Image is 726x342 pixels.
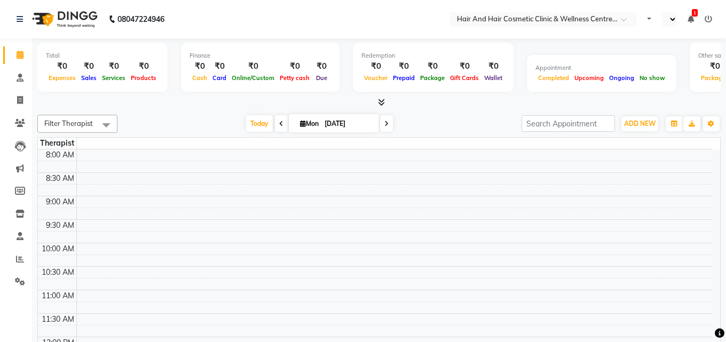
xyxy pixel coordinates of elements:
[128,74,159,82] span: Products
[535,63,668,73] div: Appointment
[128,60,159,73] div: ₹0
[40,314,76,325] div: 11:30 AM
[40,243,76,254] div: 10:00 AM
[190,60,210,73] div: ₹0
[624,120,656,128] span: ADD NEW
[44,220,76,231] div: 9:30 AM
[190,51,331,60] div: Finance
[447,74,482,82] span: Gift Cards
[321,116,375,132] input: 2025-09-01
[522,115,615,132] input: Search Appointment
[46,74,78,82] span: Expenses
[312,60,331,73] div: ₹0
[210,60,229,73] div: ₹0
[78,60,99,73] div: ₹0
[390,74,417,82] span: Prepaid
[692,9,698,17] span: 1
[417,60,447,73] div: ₹0
[38,138,76,149] div: Therapist
[688,14,694,24] a: 1
[482,74,505,82] span: Wallet
[40,290,76,301] div: 11:00 AM
[44,119,93,128] span: Filter Therapist
[190,74,210,82] span: Cash
[117,4,164,34] b: 08047224946
[535,74,572,82] span: Completed
[417,74,447,82] span: Package
[229,74,277,82] span: Online/Custom
[78,74,99,82] span: Sales
[361,74,390,82] span: Voucher
[246,115,273,132] span: Today
[46,60,78,73] div: ₹0
[44,196,76,208] div: 9:00 AM
[277,74,312,82] span: Petty cash
[40,267,76,278] div: 10:30 AM
[390,60,417,73] div: ₹0
[46,51,159,60] div: Total
[44,149,76,161] div: 8:00 AM
[482,60,505,73] div: ₹0
[361,60,390,73] div: ₹0
[44,173,76,184] div: 8:30 AM
[606,74,637,82] span: Ongoing
[277,60,312,73] div: ₹0
[210,74,229,82] span: Card
[99,74,128,82] span: Services
[99,60,128,73] div: ₹0
[361,51,505,60] div: Redemption
[297,120,321,128] span: Mon
[637,74,668,82] span: No show
[621,116,658,131] button: ADD NEW
[447,60,482,73] div: ₹0
[572,74,606,82] span: Upcoming
[27,4,100,34] img: logo
[229,60,277,73] div: ₹0
[313,74,330,82] span: Due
